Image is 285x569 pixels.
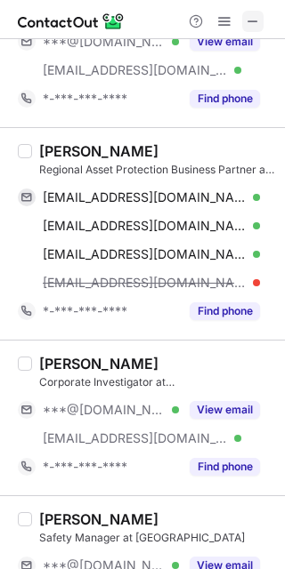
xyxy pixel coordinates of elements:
span: ***@[DOMAIN_NAME] [43,34,166,50]
span: [EMAIL_ADDRESS][DOMAIN_NAME] [43,189,247,205]
img: ContactOut v5.3.10 [18,11,125,32]
div: Corporate Investigator at [GEOGRAPHIC_DATA] [39,374,274,390]
button: Reveal Button [190,302,260,320]
div: [PERSON_NAME] [39,142,159,160]
div: Regional Asset Protection Business Partner at RaceTrac [39,162,274,178]
button: Reveal Button [190,401,260,419]
button: Reveal Button [190,458,260,476]
span: [EMAIL_ADDRESS][DOMAIN_NAME] [43,275,247,291]
div: [PERSON_NAME] [39,510,159,528]
span: [EMAIL_ADDRESS][DOMAIN_NAME] [43,218,247,234]
span: [EMAIL_ADDRESS][DOMAIN_NAME] [43,430,228,446]
button: Reveal Button [190,33,260,51]
div: [PERSON_NAME] [39,355,159,373]
div: Safety Manager at [GEOGRAPHIC_DATA] [39,530,274,546]
span: [EMAIL_ADDRESS][DOMAIN_NAME] [43,246,247,262]
span: [EMAIL_ADDRESS][DOMAIN_NAME] [43,62,228,78]
span: ***@[DOMAIN_NAME] [43,402,166,418]
button: Reveal Button [190,90,260,108]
